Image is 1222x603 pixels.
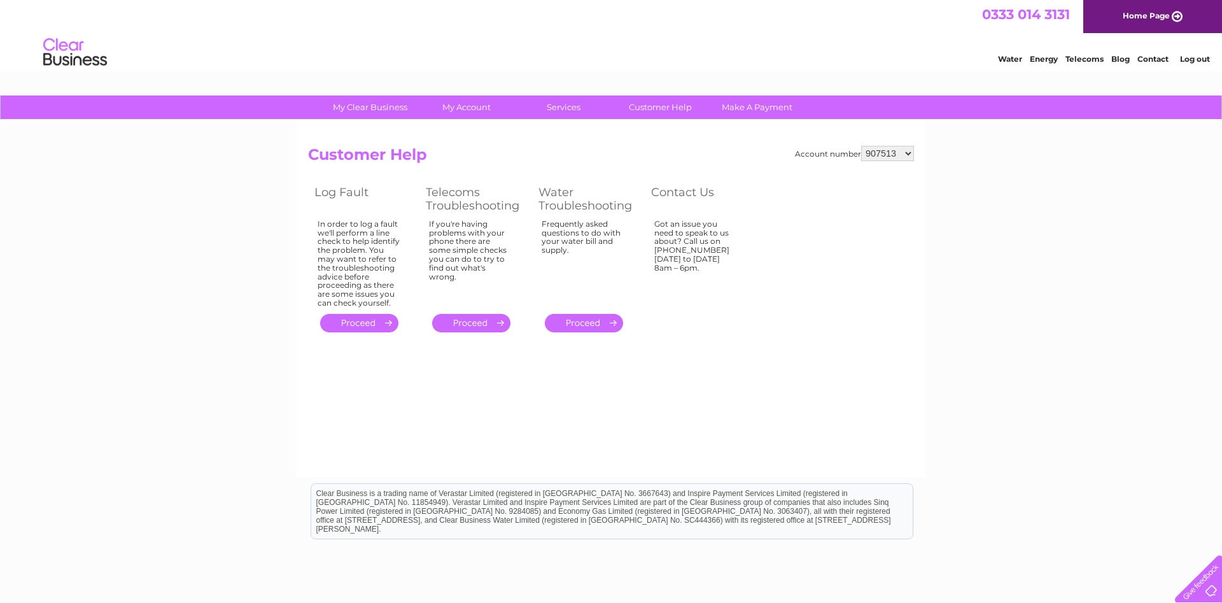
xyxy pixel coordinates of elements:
a: . [432,314,510,332]
img: logo.png [43,33,108,72]
a: Customer Help [608,96,713,119]
a: . [545,314,623,332]
div: Clear Business is a trading name of Verastar Limited (registered in [GEOGRAPHIC_DATA] No. 3667643... [311,7,913,62]
h2: Customer Help [308,146,914,170]
div: In order to log a fault we'll perform a line check to help identify the problem. You may want to ... [318,220,400,308]
a: Make A Payment [705,96,810,119]
a: My Account [414,96,519,119]
div: Got an issue you need to speak to us about? Call us on [PHONE_NUMBER] [DATE] to [DATE] 8am – 6pm. [654,220,737,302]
div: If you're having problems with your phone there are some simple checks you can do to try to find ... [429,220,513,302]
div: Frequently asked questions to do with your water bill and supply. [542,220,626,302]
a: 0333 014 3131 [982,6,1070,22]
div: Account number [795,146,914,161]
a: Services [511,96,616,119]
a: Energy [1030,54,1058,64]
a: Contact [1137,54,1169,64]
a: My Clear Business [318,96,423,119]
a: Log out [1180,54,1210,64]
a: Telecoms [1065,54,1104,64]
a: Water [998,54,1022,64]
th: Water Troubleshooting [532,182,645,216]
th: Contact Us [645,182,756,216]
th: Telecoms Troubleshooting [419,182,532,216]
a: Blog [1111,54,1130,64]
a: . [320,314,398,332]
th: Log Fault [308,182,419,216]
